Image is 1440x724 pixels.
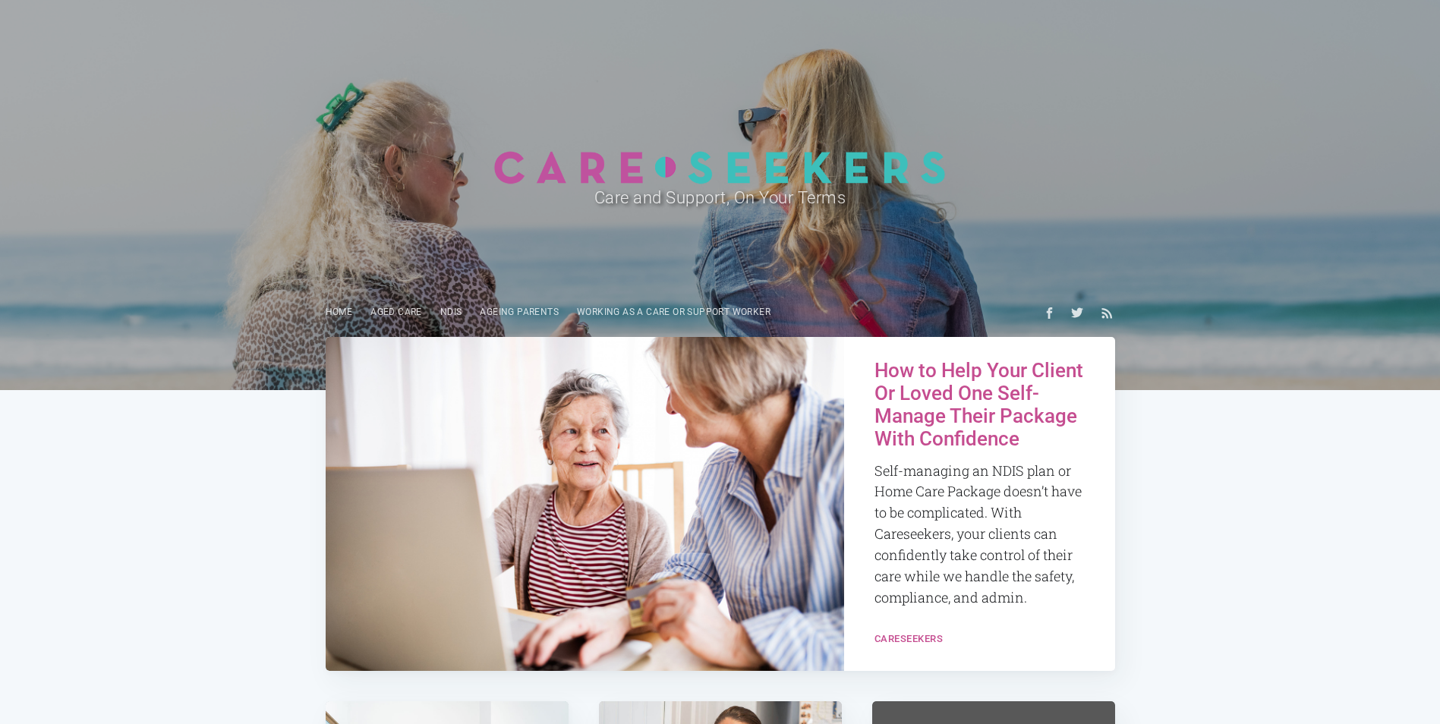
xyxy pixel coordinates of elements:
p: Self-managing an NDIS plan or Home Care Package doesn’t have to be complicated. With Careseekers,... [874,461,1085,609]
img: Careseekers [493,150,947,184]
h2: How to Help Your Client Or Loved One Self-Manage Their Package With Confidence [874,360,1085,451]
a: How to Help Your Client Or Loved One Self-Manage Their Package With Confidence Self-managing an N... [844,337,1115,629]
h2: Care and Support, On Your Terms [383,184,1057,211]
a: NDIS [431,297,471,327]
a: Home [317,297,362,327]
a: Working as a care or support worker [568,297,780,327]
a: Careseekers [874,633,944,644]
a: Aged Care [361,297,431,327]
a: Ageing parents [471,297,568,327]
